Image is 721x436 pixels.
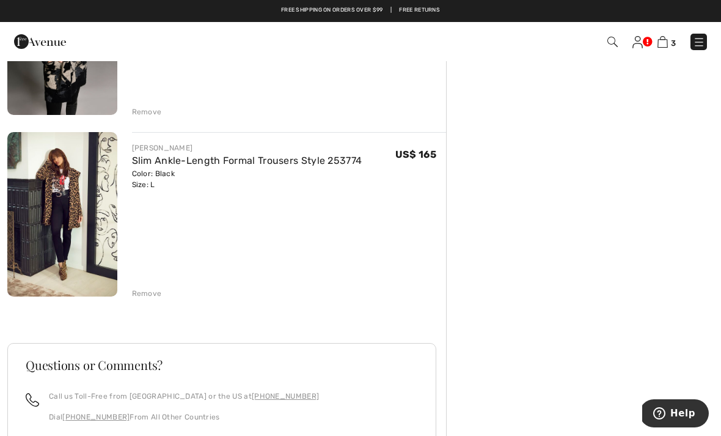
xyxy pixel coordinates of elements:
[26,393,39,407] img: call
[132,168,362,190] div: Color: Black Size: L
[607,37,618,47] img: Search
[132,106,162,117] div: Remove
[390,6,392,15] span: |
[26,359,418,371] h3: Questions or Comments?
[671,39,676,48] span: 3
[399,6,440,15] a: Free Returns
[632,36,643,48] img: My Info
[49,412,319,423] p: Dial From All Other Countries
[132,288,162,299] div: Remove
[49,391,319,402] p: Call us Toll-Free from [GEOGRAPHIC_DATA] or the US at
[281,6,383,15] a: Free shipping on orders over $99
[693,36,705,48] img: Menu
[14,29,66,54] img: 1ère Avenue
[132,142,362,153] div: [PERSON_NAME]
[642,399,709,430] iframe: Opens a widget where you can find more information
[657,36,668,48] img: Shopping Bag
[252,392,319,401] a: [PHONE_NUMBER]
[132,155,362,166] a: Slim Ankle-Length Formal Trousers Style 253774
[7,132,117,297] img: Slim Ankle-Length Formal Trousers Style 253774
[657,34,676,49] a: 3
[62,413,130,421] a: [PHONE_NUMBER]
[14,35,66,46] a: 1ère Avenue
[395,149,436,160] span: US$ 165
